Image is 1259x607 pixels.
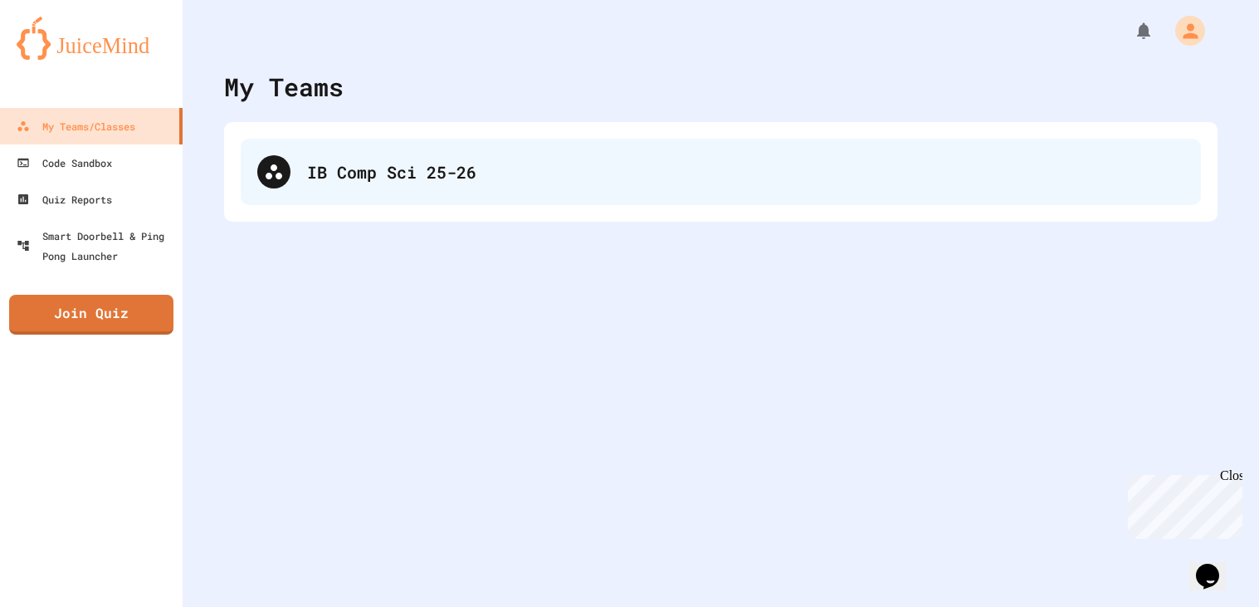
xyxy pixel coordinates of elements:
a: Join Quiz [9,295,173,335]
iframe: chat widget [1189,541,1242,590]
img: logo-orange.svg [17,17,166,60]
iframe: chat widget [1121,468,1242,539]
div: My Teams [224,68,344,105]
div: My Teams/Classes [17,116,135,136]
div: My Notifications [1103,17,1158,45]
div: Smart Doorbell & Ping Pong Launcher [17,226,176,266]
div: My Account [1158,12,1209,50]
div: Quiz Reports [17,189,112,209]
div: IB Comp Sci 25-26 [307,159,1184,184]
div: Chat with us now!Close [7,7,115,105]
div: Code Sandbox [17,153,112,173]
div: IB Comp Sci 25-26 [241,139,1201,205]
